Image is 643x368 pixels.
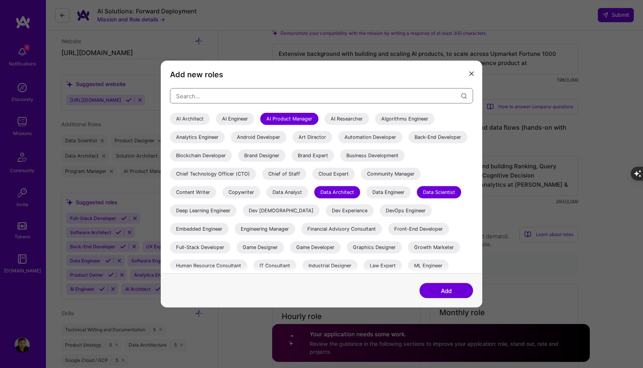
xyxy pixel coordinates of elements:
[170,70,473,79] h3: Add new roles
[380,205,432,217] div: DevOps Engineer
[170,168,256,180] div: Chief Technology Officer (CTO)
[366,186,411,199] div: Data Engineer
[388,223,449,235] div: Front-End Developer
[364,260,402,272] div: Law Expert
[216,113,254,125] div: AI Engineer
[176,86,461,106] input: Search...
[338,131,402,143] div: Automation Developer
[170,186,216,199] div: Content Writer
[408,241,460,254] div: Growth Marketer
[170,223,228,235] div: Embedded Engineer
[260,113,318,125] div: AI Product Manager
[290,241,341,254] div: Game Developer
[292,150,334,162] div: Brand Expert
[325,113,369,125] div: AI Researcher
[170,241,230,254] div: Full-Stack Developer
[235,223,295,235] div: Engineering Manager
[417,186,461,199] div: Data Scientist
[347,241,402,254] div: Graphics Designer
[170,205,237,217] div: Deep Learning Engineer
[170,113,210,125] div: AI Architect
[326,205,374,217] div: Dev Experience
[243,205,320,217] div: Dev [DEMOGRAPHIC_DATA]
[301,223,382,235] div: Financial Advisory Consultant
[266,186,308,199] div: Data Analyst
[361,168,421,180] div: Community Manager
[253,260,296,272] div: IT Consultant
[375,113,434,125] div: Algorithms Engineer
[170,131,225,143] div: Analytics Engineer
[340,150,405,162] div: Business Development
[419,283,473,298] button: Add
[170,260,247,272] div: Human Resource Consultant
[231,131,286,143] div: Android Developer
[262,168,306,180] div: Chief of Staff
[469,71,474,76] i: icon Close
[408,260,449,272] div: ML Engineer
[461,93,467,99] i: icon Search
[302,260,357,272] div: Industrial Designer
[312,168,355,180] div: Cloud Expert
[170,150,232,162] div: Blockchain Developer
[292,131,332,143] div: Art Director
[237,241,284,254] div: Game Designer
[238,150,286,162] div: Brand Designer
[222,186,260,199] div: Copywriter
[161,61,482,308] div: modal
[408,131,467,143] div: Back-End Developer
[314,186,360,199] div: Data Architect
